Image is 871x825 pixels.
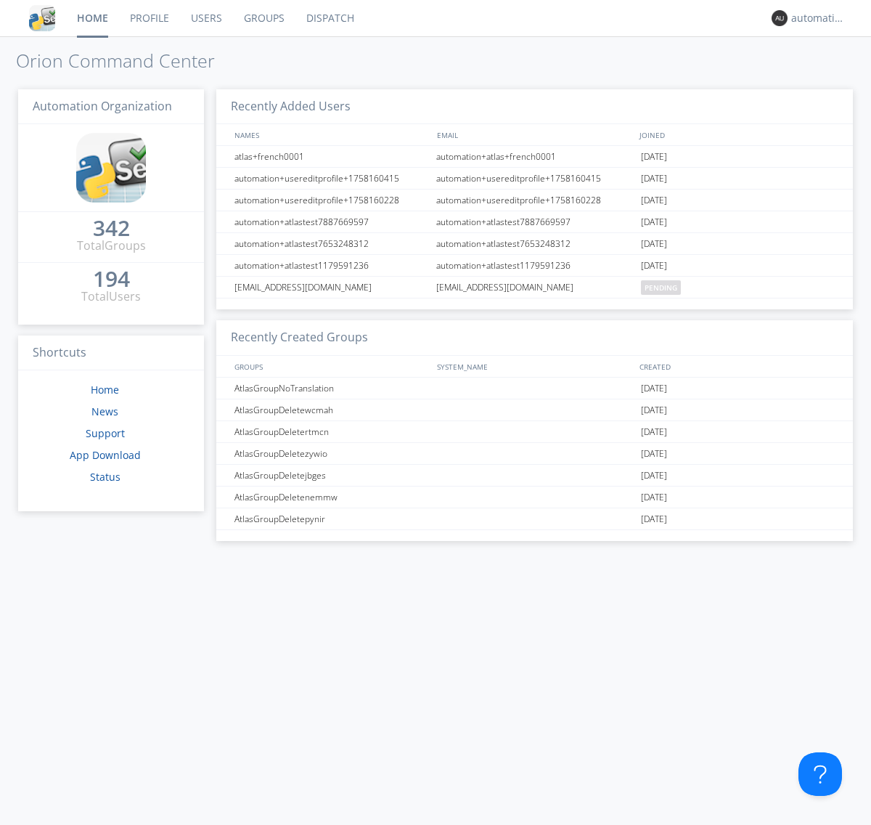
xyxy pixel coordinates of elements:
a: automation+atlastest1179591236automation+atlastest1179591236[DATE] [216,255,853,277]
div: Total Users [81,288,141,305]
div: AtlasGroupDeletejbges [231,465,432,486]
a: App Download [70,448,141,462]
img: 373638.png [772,10,788,26]
h3: Recently Created Groups [216,320,853,356]
a: AtlasGroupDeletezywio[DATE] [216,443,853,465]
div: JOINED [636,124,839,145]
div: SYSTEM_NAME [433,356,636,377]
a: AtlasGroupDeletertmcn[DATE] [216,421,853,443]
div: EMAIL [433,124,636,145]
img: cddb5a64eb264b2086981ab96f4c1ba7 [76,133,146,203]
a: automation+atlastest7653248312automation+atlastest7653248312[DATE] [216,233,853,255]
span: [DATE] [641,443,667,465]
a: automation+usereditprofile+1758160415automation+usereditprofile+1758160415[DATE] [216,168,853,190]
div: AtlasGroupDeletertmcn [231,421,432,442]
span: [DATE] [641,211,667,233]
div: automation+atlastest1179591236 [433,255,637,276]
iframe: Toggle Customer Support [798,752,842,796]
div: GROUPS [231,356,430,377]
a: Home [91,383,119,397]
a: News [91,405,118,418]
span: [DATE] [641,421,667,443]
span: [DATE] [641,508,667,530]
a: [EMAIL_ADDRESS][DOMAIN_NAME][EMAIL_ADDRESS][DOMAIN_NAME]pending [216,277,853,298]
span: [DATE] [641,465,667,487]
span: [DATE] [641,255,667,277]
a: automation+atlastest7887669597automation+atlastest7887669597[DATE] [216,211,853,233]
div: atlas+french0001 [231,146,432,167]
a: AtlasGroupDeletejbges[DATE] [216,465,853,487]
div: Total Groups [77,237,146,254]
div: NAMES [231,124,430,145]
div: AtlasGroupDeletewcmah [231,399,432,420]
div: [EMAIL_ADDRESS][DOMAIN_NAME] [231,277,432,298]
div: automation+atlas+french0001 [433,146,637,167]
span: [DATE] [641,378,667,399]
div: automation+atlastest7653248312 [433,233,637,254]
div: automation+usereditprofile+1758160228 [231,190,432,211]
h3: Recently Added Users [216,89,853,125]
a: 342 [93,221,130,237]
span: [DATE] [641,399,667,421]
a: 194 [93,272,130,288]
span: Automation Organization [33,98,172,114]
a: Status [90,470,120,484]
span: pending [641,280,681,295]
a: AtlasGroupNoTranslation[DATE] [216,378,853,399]
a: AtlasGroupDeletepynir[DATE] [216,508,853,530]
div: AtlasGroupNoTranslation [231,378,432,399]
div: automation+atlas0003 [791,11,846,25]
div: AtlasGroupDeletenemmw [231,487,432,508]
a: atlas+french0001automation+atlas+french0001[DATE] [216,146,853,168]
span: [DATE] [641,146,667,168]
div: automation+atlastest7887669597 [433,211,637,232]
div: automation+usereditprofile+1758160415 [433,168,637,189]
div: 194 [93,272,130,286]
h3: Shortcuts [18,336,204,371]
span: [DATE] [641,487,667,508]
a: AtlasGroupDeletenemmw[DATE] [216,487,853,508]
div: AtlasGroupDeletezywio [231,443,432,464]
div: [EMAIL_ADDRESS][DOMAIN_NAME] [433,277,637,298]
div: 342 [93,221,130,235]
span: [DATE] [641,190,667,211]
div: automation+atlastest7653248312 [231,233,432,254]
span: [DATE] [641,233,667,255]
span: [DATE] [641,168,667,190]
img: cddb5a64eb264b2086981ab96f4c1ba7 [29,5,55,31]
a: Support [86,426,125,440]
div: AtlasGroupDeletepynir [231,508,432,529]
div: CREATED [636,356,839,377]
a: automation+usereditprofile+1758160228automation+usereditprofile+1758160228[DATE] [216,190,853,211]
div: automation+atlastest1179591236 [231,255,432,276]
div: automation+atlastest7887669597 [231,211,432,232]
div: automation+usereditprofile+1758160228 [433,190,637,211]
a: AtlasGroupDeletewcmah[DATE] [216,399,853,421]
div: automation+usereditprofile+1758160415 [231,168,432,189]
